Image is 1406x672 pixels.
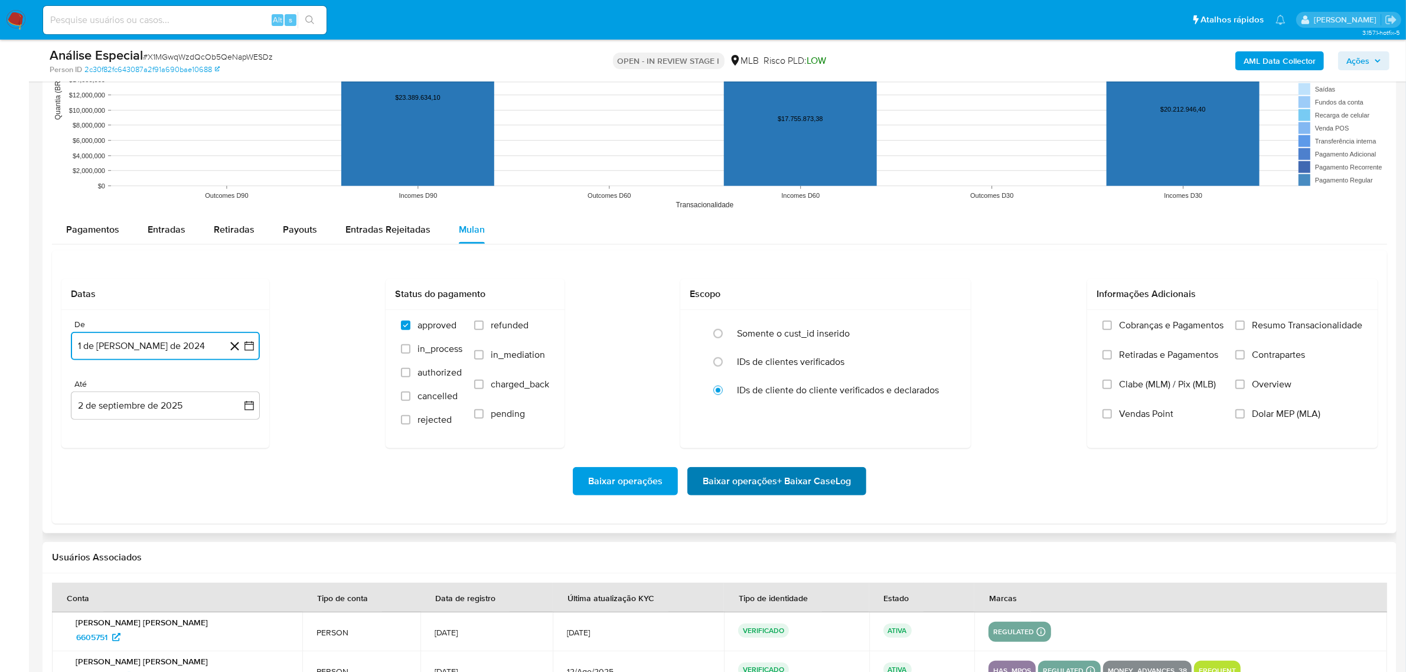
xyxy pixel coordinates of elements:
b: AML Data Collector [1244,51,1316,70]
span: Alt [273,14,282,25]
span: s [289,14,292,25]
button: search-icon [298,12,322,28]
span: 3.157.1-hotfix-5 [1362,28,1400,37]
span: # X1MGwqWzdQcOb5QeNapWESDz [143,51,273,63]
b: Person ID [50,64,82,75]
a: Notificações [1275,15,1286,25]
button: Ações [1338,51,1389,70]
span: Risco PLD: [764,54,827,67]
button: AML Data Collector [1235,51,1324,70]
span: Atalhos rápidos [1201,14,1264,26]
div: MLB [729,54,759,67]
span: LOW [807,54,827,67]
a: Sair [1385,14,1397,26]
p: OPEN - IN REVIEW STAGE I [613,53,725,69]
p: laisa.felismino@mercadolivre.com [1314,14,1381,25]
b: Análise Especial [50,45,143,64]
input: Pesquise usuários ou casos... [43,12,327,28]
h2: Usuários Associados [52,552,1387,563]
span: Ações [1346,51,1369,70]
a: 2c30f82fc643087a2f91a690bae10688 [84,64,220,75]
